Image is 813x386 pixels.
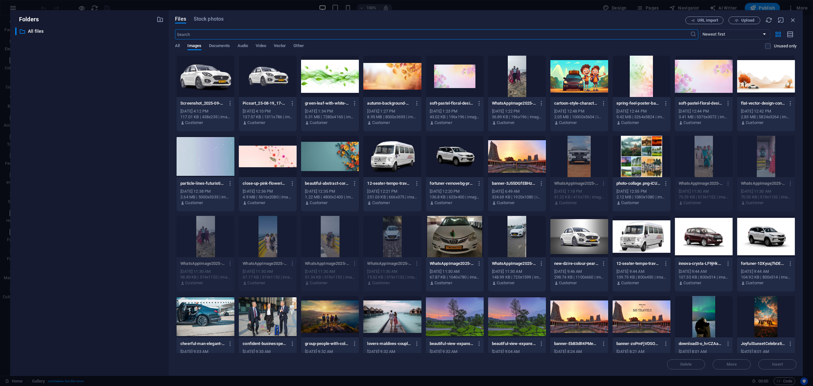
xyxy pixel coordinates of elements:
[367,181,412,186] p: 12-seater-tempo-traveller-rental-chennai-removebg-preview--dJEMpSG7Ctitj2fY93DMA.png
[492,261,536,266] p: WhatsAppImage2025-09-02at14.23.20_73ff6ccd-oyA0imzzoA0DpDfbcZnaxw.jpg
[697,18,718,22] span: URL import
[492,341,536,347] p: beautiful-view-expanse-tea-gardens-long-exposure-selective-focus--eY-5sVm996PM7rlDcEmdg.jpg
[243,114,293,120] div: 137.57 KB | 1311x786 | image/png
[180,189,231,194] div: [DATE] 12:38 PM
[430,100,474,106] p: soft-pastel-floral-design-with-blooming-pink-flowers-against-gentle-colored-background-u9tXxAN_CS...
[305,194,355,200] div: 1.22 MB | 4800x2400 | image/jpeg
[492,100,536,106] p: WhatsAppImage2025-08-17at18.38.57_9b3c8377-cZJanK1N8JXvChlH7lUX7Q-ipAj7nXv3OnhxcBKHuv0FA.png
[209,42,230,51] span: Documents
[741,269,791,274] div: [DATE] 9:44 AM
[729,17,760,24] button: Upload
[559,120,577,126] p: Customer
[367,269,417,274] div: [DATE] 11:30 AM
[621,120,639,126] p: Customer
[305,341,349,347] p: group-people-with-colored-backpacks-stand-top-cliff-overlooking-sea-city-TPvNsStNVIwRfHGcBXD_7g.jpg
[180,274,231,280] div: 98.89 KB | 519x1152 | image/jpeg
[430,349,480,355] div: [DATE] 9:32 AM
[679,341,723,347] p: download3-o_hrCZAa9us7UF4lG_Zdpw.jpg
[741,108,791,114] div: [DATE] 12:42 PM
[616,274,667,280] div: 139.75 KB | 800x450 | image/jpeg
[616,189,667,194] div: [DATE] 12:55 PM
[187,42,201,51] span: Images
[367,261,412,266] p: WhatsAppImage2025-08-17at18.38.59_b8952143-x9cw_k9BbeCkeEjW8O0CTQ.jpg
[616,181,661,186] p: photo-collage.png-iCUZx29VvT-OtkUwZBrcZw.png
[741,181,785,186] p: WhatsAppImage2025-08-17at18.38.57_6e284493-SW2SwcyuJD3HGoLeIShPYQ.jpg
[492,194,542,200] div: 324.69 KB | 1920x1080 | image/jpeg
[430,114,480,120] div: 43.02 KB | 196x196 | image/png
[683,280,701,286] p: Customer
[554,108,604,114] div: [DATE] 12:48 PM
[367,108,417,114] div: [DATE] 1:27 PM
[274,42,286,51] span: Vector
[430,181,474,186] p: fortuner-removebg-preview-8bAdaw4d3cT1dYZHi-TfRA.png
[741,100,785,106] p: flat-vector-design-convertible-car-desert-landscape-with-cacti-gFjLUDdIx_gvSorj9wYd0A.jpg
[430,269,480,274] div: [DATE] 11:30 AM
[774,43,796,49] p: Displays only files that are not in use on the website. Files added during this session can still...
[243,100,287,106] p: Picsart_25-08-19_17-22-13-14611-rKBF-LLzD4Sdu6tABN8dDw.png
[247,280,265,286] p: Customer
[367,100,412,106] p: autumn-background-with-yellowed-autumn-tree-branches-AL_UGXo-2HVK2s7A42s1Cg.jpg
[367,349,417,355] div: [DATE] 9:32 AM
[305,100,349,106] p: green-leaf-with-white-background-2JXwIhQeK-w6UKPQaE0q8A.jpg
[180,181,225,186] p: particle-lines-futuristic-gradient-background-plr2_s6xmTvilwhfztBX8g.jpg
[293,42,304,51] span: Other
[180,194,231,200] div: 2.64 MB | 5000x3333 | image/jpeg
[492,189,542,194] div: [DATE] 6:49 AM
[243,274,293,280] div: 67.17 KB | 519x1152 | image/jpeg
[777,17,784,24] i: Minimize
[746,120,763,126] p: Customer
[492,108,542,114] div: [DATE] 1:22 PM
[305,274,355,280] div: 51.34 KB | 519x1152 | image/jpeg
[554,349,604,355] div: [DATE] 8:24 AM
[616,341,661,347] p: banner-zoPmFjVDSOWV4HHKPiMY8Q.png
[741,189,791,194] div: [DATE] 11:30 AM
[305,114,355,120] div: 5.31 MB | 7280x4160 | image/jpeg
[180,349,231,355] div: [DATE] 9:33 AM
[301,216,359,257] div: This file has already been selected or is not supported by this element
[492,274,542,280] div: 148.99 KB | 720x1599 | image/jpeg
[15,15,39,24] p: Folders
[180,269,231,274] div: [DATE] 11:30 AM
[497,120,514,126] p: Customer
[679,194,729,200] div: 75.29 KB | 519x1152 | image/jpeg
[372,120,390,126] p: Customer
[679,349,729,355] div: [DATE] 8:01 AM
[616,194,667,200] div: 2.12 MB | 1080x1080 | image/png
[243,181,287,186] p: close-up-pink-flowering-plant-against-clear-sky-BBjd_poqMEWcJLWElCa3hw.jpg
[679,189,729,194] div: [DATE] 11:30 AM
[180,261,225,266] p: WhatsAppImage2025-08-17at18.38.57_9b3c8377-cZJanK1N8JXvChlH7lUX7Q.jpg
[243,194,293,200] div: 4.9 MB | 5616x2080 | image/jpeg
[492,349,542,355] div: [DATE] 9:04 AM
[367,114,417,120] div: 8.95 MB | 8000x3693 | image/jpeg
[434,200,452,206] p: Customer
[175,15,186,23] span: Files
[497,200,514,206] p: Customer
[679,100,723,106] p: soft-pastel-floral-design-with-blooming-pink-flowers-against-gentle-colored-background-u9tXxAN_CS...
[239,216,297,257] div: This file has already been selected or is not supported by this element
[305,349,355,355] div: [DATE] 9:32 AM
[305,189,355,194] div: [DATE] 12:35 PM
[180,108,231,114] div: [DATE] 4:12 PM
[310,120,327,126] p: Customer
[679,108,729,114] div: [DATE] 12:44 PM
[550,136,608,177] div: This file has already been selected or is not supported by this element
[363,216,421,257] div: This file has already been selected or is not supported by this element
[554,181,599,186] p: WhatsAppImage2025-09-02at14.33.47_0670bc09-Co4_13cw6vinHjE3lJDT2Q.jpg
[367,341,412,347] p: lovers-maldives-couple-generative-ai-love-63LcD7Nhr5AAG-REcO49tA.jpg
[247,200,265,206] p: Customer
[746,280,763,286] p: Customer
[310,280,327,286] p: Customer
[430,261,474,266] p: WhatsAppImage2025-09-02at14.22.14_c8b2ac72-bmSfmTTC2oaNTQ9Fw5Eukw.jpg
[28,28,152,35] p: All files
[492,269,542,274] div: [DATE] 11:30 AM
[621,280,639,286] p: Customer
[679,181,723,186] p: WhatsAppImage2025-08-17at18.38.57_0e2f1d44-mM4RiKzR-qBD7K66o8Z7XQ.jpg
[305,269,355,274] div: [DATE] 11:30 AM
[243,269,293,274] div: [DATE] 11:30 AM
[243,108,293,114] div: [DATE] 4:10 PM
[367,274,417,280] div: 75.52 KB | 519x1152 | image/jpeg
[741,341,785,347] p: JoyfulSunsetCelebration-VM8kIJVThk8nOgtn3YDHZg.jpg
[15,27,17,35] div: ​
[554,341,599,347] p: banner-EbB3dR4PMeTxl1TXBrHo4A.jpg
[559,280,577,286] p: Customer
